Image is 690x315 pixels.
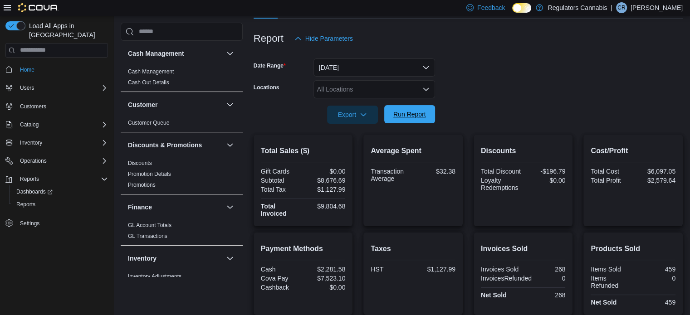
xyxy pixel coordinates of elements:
[16,119,42,130] button: Catalog
[121,117,243,132] div: Customer
[16,201,35,208] span: Reports
[305,186,345,193] div: $1,127.99
[2,173,112,185] button: Reports
[225,99,235,110] button: Customer
[481,243,566,254] h2: Invoices Sold
[2,136,112,149] button: Inventory
[254,84,279,91] label: Locations
[128,100,223,109] button: Customer
[20,220,39,227] span: Settings
[2,82,112,94] button: Users
[481,177,521,191] div: Loyalty Redemptions
[128,273,181,280] a: Inventory Adjustments
[20,121,39,128] span: Catalog
[128,203,152,212] h3: Finance
[591,243,675,254] h2: Products Sold
[16,155,50,166] button: Operations
[128,203,223,212] button: Finance
[20,139,42,146] span: Inventory
[128,100,157,109] h3: Customer
[16,188,53,195] span: Dashboards
[393,110,426,119] span: Run Report
[5,59,108,253] nav: Complex example
[313,58,435,77] button: [DATE]
[477,3,505,12] span: Feedback
[591,299,617,306] strong: Net Sold
[535,275,565,282] div: 0
[128,222,171,228] a: GL Account Totals
[591,145,675,156] h2: Cost/Profit
[631,2,683,13] p: [PERSON_NAME]
[128,49,184,58] h3: Cash Management
[635,266,675,273] div: 459
[225,140,235,150] button: Discounts & Promotions
[525,266,565,273] div: 268
[121,66,243,92] div: Cash Management
[305,275,345,282] div: $7,523.10
[635,299,675,306] div: 459
[2,216,112,229] button: Settings
[16,101,108,112] span: Customers
[481,275,532,282] div: InvoicesRefunded
[13,186,56,197] a: Dashboards
[254,62,286,69] label: Date Range
[225,202,235,213] button: Finance
[121,220,243,245] div: Finance
[327,106,378,124] button: Export
[548,2,607,13] p: Regulators Cannabis
[2,155,112,167] button: Operations
[512,3,531,13] input: Dark Mode
[16,119,108,130] span: Catalog
[128,119,169,126] span: Customer Queue
[128,171,171,177] a: Promotion Details
[20,84,34,92] span: Users
[635,177,675,184] div: $2,579.64
[481,168,521,175] div: Total Discount
[635,168,675,175] div: $6,097.05
[16,137,108,148] span: Inventory
[16,155,108,166] span: Operations
[591,177,631,184] div: Total Profit
[525,177,565,184] div: $0.00
[415,168,455,175] div: $32.38
[128,254,157,263] h3: Inventory
[20,157,47,165] span: Operations
[128,120,169,126] a: Customer Queue
[371,145,455,156] h2: Average Spent
[225,253,235,264] button: Inventory
[9,198,112,211] button: Reports
[2,100,112,113] button: Customers
[422,86,430,93] button: Open list of options
[291,29,357,48] button: Hide Parameters
[128,273,181,280] span: Inventory Adjustments
[525,168,565,175] div: -$196.79
[371,243,455,254] h2: Taxes
[225,48,235,59] button: Cash Management
[16,217,108,228] span: Settings
[128,160,152,166] a: Discounts
[261,145,346,156] h2: Total Sales ($)
[261,275,301,282] div: Cova Pay
[305,168,345,175] div: $0.00
[16,101,50,112] a: Customers
[2,118,112,131] button: Catalog
[20,103,46,110] span: Customers
[128,170,171,178] span: Promotion Details
[254,33,284,44] h3: Report
[128,181,156,189] span: Promotions
[261,284,301,291] div: Cashback
[128,233,167,239] a: GL Transactions
[13,186,108,197] span: Dashboards
[128,254,223,263] button: Inventory
[261,243,346,254] h2: Payment Methods
[16,64,108,75] span: Home
[16,174,108,184] span: Reports
[13,199,108,210] span: Reports
[384,105,435,123] button: Run Report
[18,3,59,12] img: Cova
[371,168,411,182] div: Transaction Average
[16,218,43,229] a: Settings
